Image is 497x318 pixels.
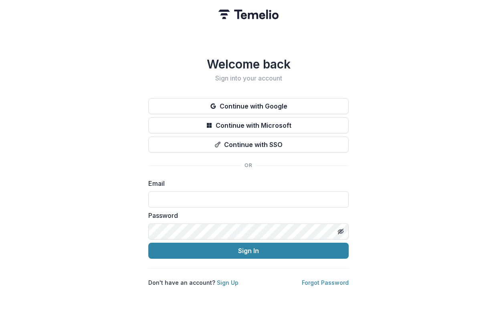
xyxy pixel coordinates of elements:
h1: Welcome back [148,57,349,71]
label: Email [148,179,344,188]
p: Don't have an account? [148,278,238,287]
button: Continue with Google [148,98,349,114]
button: Continue with Microsoft [148,117,349,133]
a: Forgot Password [302,279,349,286]
img: Temelio [218,10,279,19]
label: Password [148,211,344,220]
button: Sign In [148,243,349,259]
button: Toggle password visibility [334,225,347,238]
button: Continue with SSO [148,137,349,153]
a: Sign Up [217,279,238,286]
h2: Sign into your account [148,74,349,82]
